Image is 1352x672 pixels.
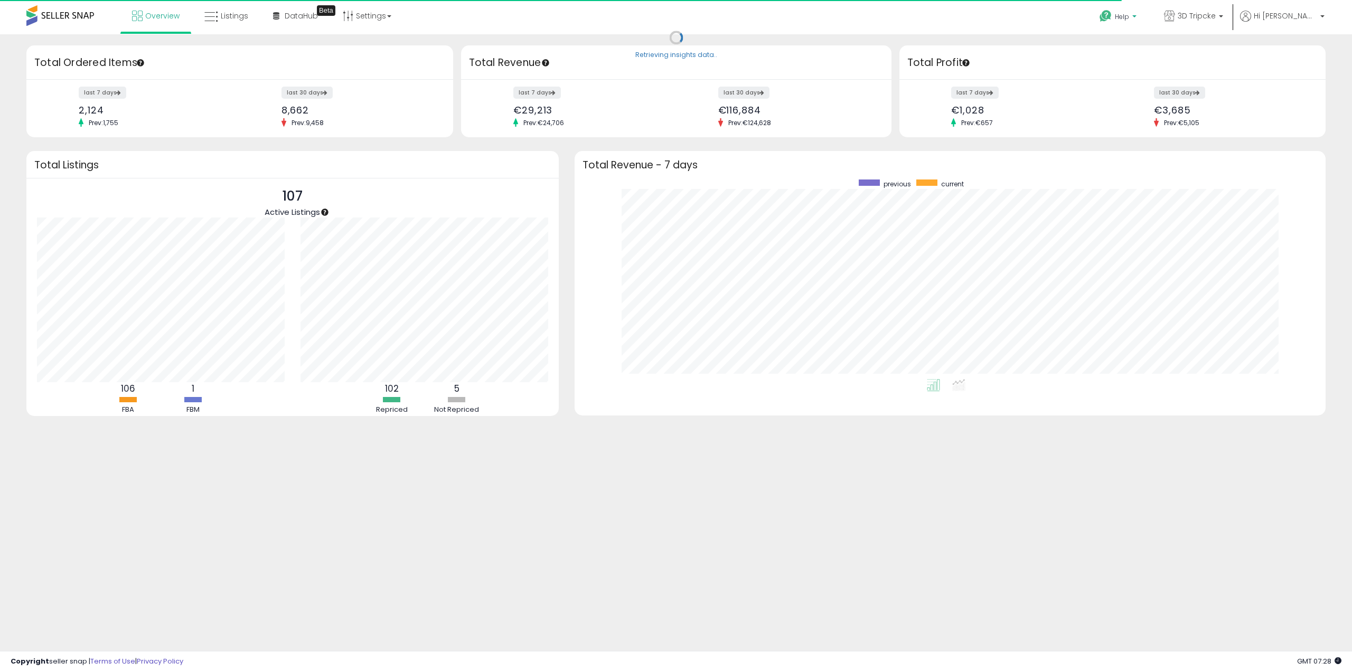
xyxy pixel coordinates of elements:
[513,105,668,116] div: €29,213
[162,405,225,415] div: FBM
[635,51,717,60] div: Retrieving insights data..
[1154,105,1307,116] div: €3,685
[34,161,551,169] h3: Total Listings
[718,87,769,99] label: last 30 days
[385,382,399,395] b: 102
[121,382,135,395] b: 106
[1254,11,1317,21] span: Hi [PERSON_NAME]
[907,55,1318,70] h3: Total Profit
[583,161,1318,169] h3: Total Revenue - 7 days
[79,87,126,99] label: last 7 days
[513,87,561,99] label: last 7 days
[136,58,145,68] div: Tooltip anchor
[541,58,550,68] div: Tooltip anchor
[956,118,998,127] span: Prev: €657
[469,55,884,70] h3: Total Revenue
[192,382,194,395] b: 1
[286,118,329,127] span: Prev: 9,458
[97,405,160,415] div: FBA
[1178,11,1216,21] span: 3D Tripcke
[265,206,320,217] span: Active Listings
[884,179,911,188] span: previous
[360,405,424,415] div: Repriced
[1099,10,1112,23] i: Get Help
[281,105,435,116] div: 8,662
[34,55,445,70] h3: Total Ordered Items
[265,186,320,206] p: 107
[1091,2,1147,34] a: Help
[723,118,776,127] span: Prev: €124,628
[145,11,180,21] span: Overview
[1240,11,1325,34] a: Hi [PERSON_NAME]
[718,105,873,116] div: €116,884
[961,58,971,68] div: Tooltip anchor
[1159,118,1205,127] span: Prev: €5,105
[317,5,335,16] div: Tooltip anchor
[518,118,569,127] span: Prev: €24,706
[951,87,999,99] label: last 7 days
[285,11,318,21] span: DataHub
[425,405,489,415] div: Not Repriced
[83,118,124,127] span: Prev: 1,755
[1115,12,1129,21] span: Help
[221,11,248,21] span: Listings
[320,207,330,217] div: Tooltip anchor
[281,87,333,99] label: last 30 days
[941,179,964,188] span: current
[951,105,1104,116] div: €1,028
[454,382,459,395] b: 5
[1154,87,1205,99] label: last 30 days
[79,105,232,116] div: 2,124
